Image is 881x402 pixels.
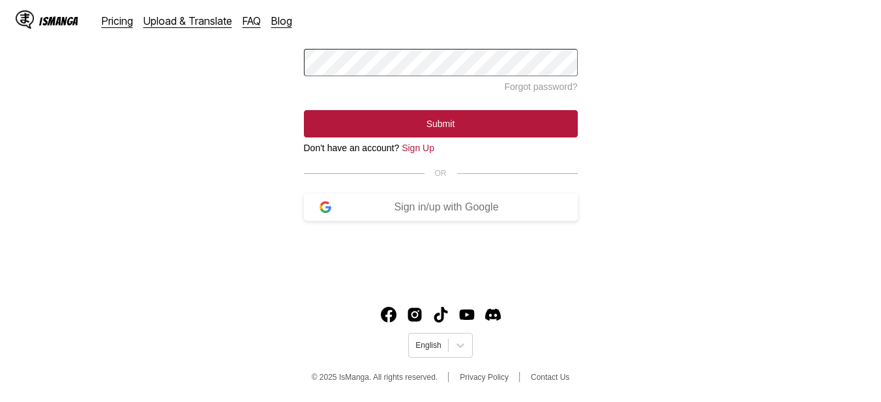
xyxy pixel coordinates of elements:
a: TikTok [433,307,449,323]
img: IsManga YouTube [459,307,475,323]
button: Submit [304,110,578,137]
img: IsManga Logo [16,10,34,29]
a: Sign Up [402,143,434,153]
a: Youtube [459,307,475,323]
div: Don't have an account? [304,143,578,153]
img: IsManga Instagram [407,307,423,323]
a: IsManga LogoIsManga [16,10,102,31]
button: Sign in/up with Google [304,194,578,221]
div: OR [304,169,578,178]
a: Forgot password? [504,81,577,92]
img: google-logo [320,201,331,213]
a: Blog [271,14,292,27]
img: IsManga Facebook [381,307,396,323]
img: IsManga TikTok [433,307,449,323]
a: Upload & Translate [143,14,232,27]
a: Discord [485,307,501,323]
img: IsManga Discord [485,307,501,323]
a: FAQ [243,14,261,27]
div: IsManga [39,15,78,27]
div: Sign in/up with Google [331,201,562,213]
a: Contact Us [531,373,569,382]
a: Privacy Policy [460,373,509,382]
a: Pricing [102,14,133,27]
span: © 2025 IsManga. All rights reserved. [312,373,438,382]
input: Select language [415,341,417,350]
a: Instagram [407,307,423,323]
a: Facebook [381,307,396,323]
